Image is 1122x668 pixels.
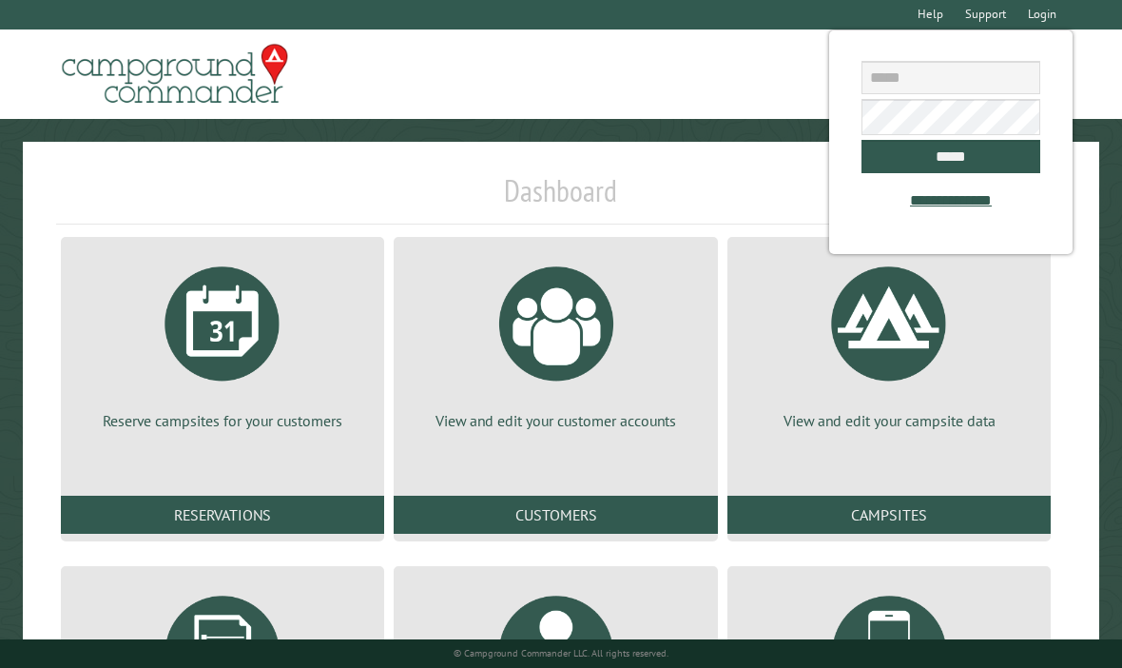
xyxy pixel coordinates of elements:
[750,410,1028,431] p: View and edit your campsite data
[454,647,668,659] small: © Campground Commander LLC. All rights reserved.
[56,172,1066,225] h1: Dashboard
[394,496,717,534] a: Customers
[416,410,694,431] p: View and edit your customer accounts
[727,496,1051,534] a: Campsites
[84,252,361,431] a: Reserve campsites for your customers
[84,410,361,431] p: Reserve campsites for your customers
[56,37,294,111] img: Campground Commander
[61,496,384,534] a: Reservations
[416,252,694,431] a: View and edit your customer accounts
[750,252,1028,431] a: View and edit your campsite data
